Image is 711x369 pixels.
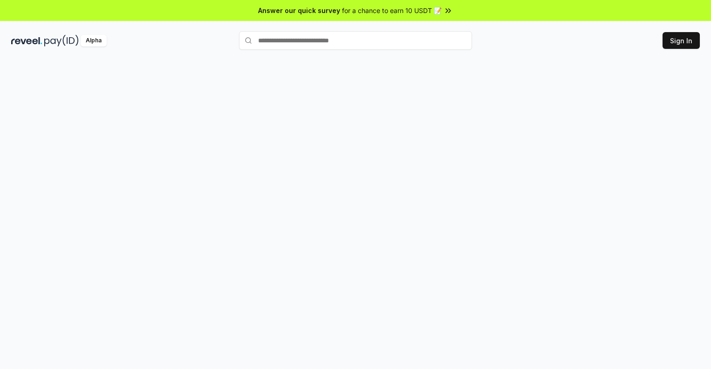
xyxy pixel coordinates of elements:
[44,35,79,47] img: pay_id
[258,6,340,15] span: Answer our quick survey
[11,35,42,47] img: reveel_dark
[342,6,442,15] span: for a chance to earn 10 USDT 📝
[663,32,700,49] button: Sign In
[81,35,107,47] div: Alpha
